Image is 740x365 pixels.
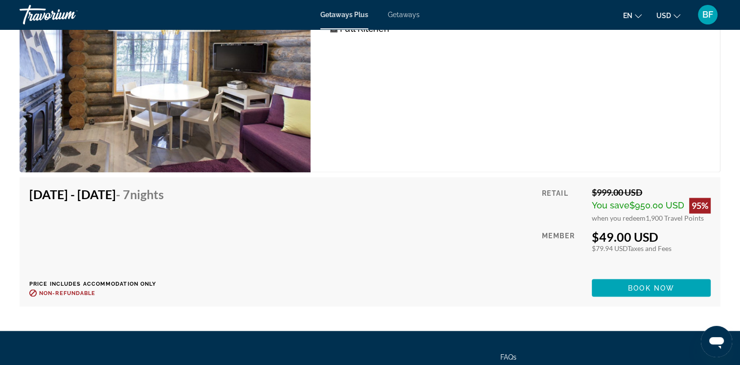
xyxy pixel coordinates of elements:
[20,2,117,27] a: Travorium
[592,279,711,297] button: Book now
[320,11,368,19] a: Getaways Plus
[500,353,516,361] a: FAQs
[39,290,95,296] span: Non-refundable
[130,187,164,202] span: Nights
[695,4,720,25] button: User Menu
[29,280,171,287] p: Price includes accommodation only
[623,8,642,23] button: Change language
[623,12,632,20] span: en
[656,8,680,23] button: Change currency
[701,326,732,357] iframe: Button to launch messaging window
[592,229,711,244] div: $49.00 USD
[116,187,164,202] span: - 7
[29,187,164,202] h4: [DATE] - [DATE]
[592,187,711,198] div: $999.00 USD
[702,10,713,20] span: BF
[592,200,629,210] span: You save
[628,244,672,252] span: Taxes and Fees
[628,284,674,292] span: Book now
[592,213,646,222] span: when you redeem
[689,198,711,213] div: 95%
[629,200,684,210] span: $950.00 USD
[656,12,671,20] span: USD
[388,11,420,19] a: Getaways
[646,213,704,222] span: 1,900 Travel Points
[542,229,584,272] div: Member
[592,244,711,252] div: $79.94 USD
[542,187,584,222] div: Retail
